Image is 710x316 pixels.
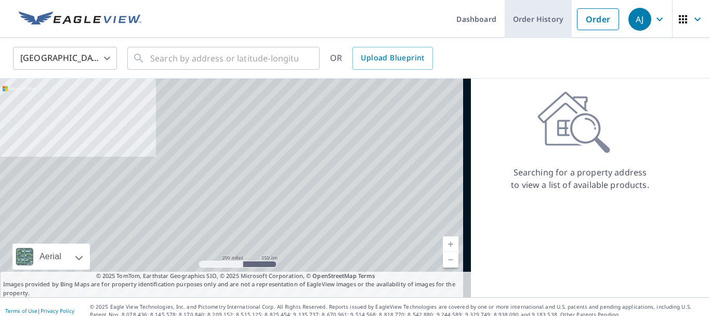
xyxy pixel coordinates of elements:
div: OR [330,47,433,70]
a: Current Level 5, Zoom In [443,236,458,252]
img: EV Logo [19,11,141,27]
div: AJ [628,8,651,31]
p: | [5,308,74,314]
a: OpenStreetMap [312,272,356,280]
a: Terms of Use [5,307,37,314]
input: Search by address or latitude-longitude [150,44,298,73]
a: Upload Blueprint [352,47,432,70]
span: © 2025 TomTom, Earthstar Geographics SIO, © 2025 Microsoft Corporation, © [96,272,375,281]
span: Upload Blueprint [361,52,424,65]
a: Privacy Policy [41,307,74,314]
a: Terms [358,272,375,280]
div: Aerial [36,244,64,270]
a: Current Level 5, Zoom Out [443,252,458,268]
p: Searching for a property address to view a list of available products. [510,166,650,191]
div: [GEOGRAPHIC_DATA] [13,44,117,73]
div: Aerial [12,244,90,270]
a: Order [577,8,619,30]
